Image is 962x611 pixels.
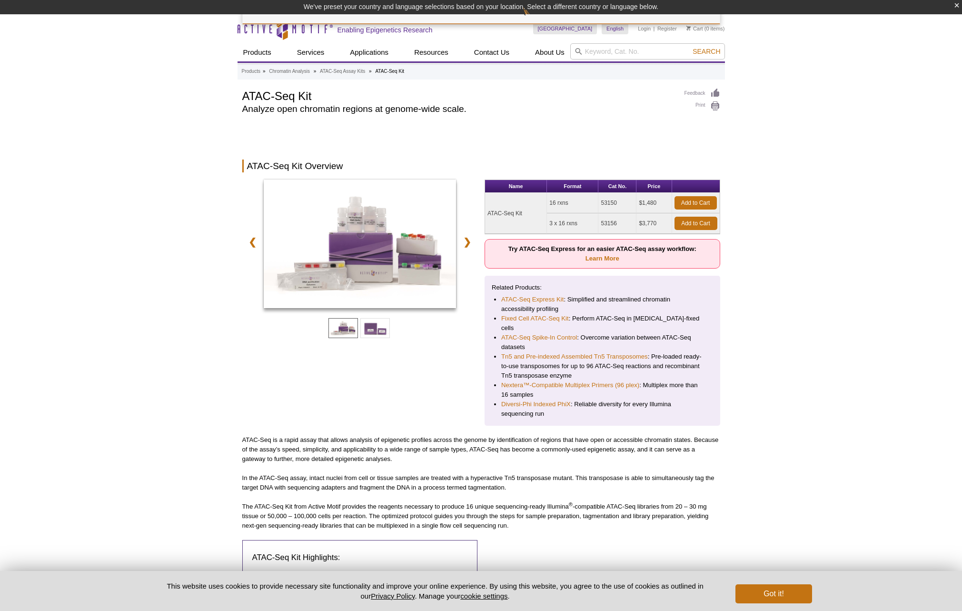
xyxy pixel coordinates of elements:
[501,381,704,400] li: : Multiplex more than 16 samples
[337,26,433,34] h2: Enabling Epigenetics Research
[242,88,675,102] h1: ATAC-Seq Kit
[735,584,812,603] button: Got it!
[264,180,456,308] img: ATAC-Seq Kit
[314,69,317,74] li: »
[674,217,717,230] a: Add to Cart
[598,213,636,234] td: 53156
[252,552,468,563] h3: ATAC-Seq Kit Highlights:
[686,25,703,32] a: Cart
[375,69,404,74] li: ATAC-Seq Kit
[242,160,720,172] h2: ATAC-Seq Kit Overview
[638,25,651,32] a: Login
[501,333,704,352] li: : Overcome variation between ATAC-Seq datasets
[242,435,720,464] p: ATAC-Seq is a rapid assay that allows analysis of epigenetic profiles across the genome by identi...
[501,352,704,381] li: : Pre-loaded ready-to-use transposomes for up to 96 ATAC-Seq reactions and recombinant Tn5 transp...
[320,67,365,76] a: ATAC-Seq Assay Kits
[569,501,573,507] sup: ®
[238,43,277,61] a: Products
[501,381,639,390] a: Nextera™-Compatible Multiplex Primers (96 plex)
[291,43,330,61] a: Services
[501,314,704,333] li: : Perform ATAC-Seq in [MEDICAL_DATA]-fixed cells
[690,47,723,56] button: Search
[501,295,704,314] li: : Simplified and streamlined chromatin accessibility profiling
[264,180,456,311] a: ATAC-Seq Kit
[547,193,598,213] td: 16 rxns
[269,67,310,76] a: Chromatin Analysis
[547,180,598,193] th: Format
[602,23,628,34] a: English
[501,400,704,419] li: : Reliable diversity for every Illumina sequencing run
[636,180,672,193] th: Price
[485,193,547,234] td: ATAC-Seq Kit
[408,43,454,61] a: Resources
[547,213,598,234] td: 3 x 16 rxns
[598,193,636,213] td: 53150
[674,196,717,210] a: Add to Cart
[501,400,571,409] a: Diversi-Phi Indexed PhiX
[460,592,507,600] button: cookie settings
[686,23,725,34] li: (0 items)
[242,502,720,531] p: The ATAC-Seq Kit from Active Motif provides the reagents necessary to produce 16 unique sequencin...
[684,88,720,99] a: Feedback
[468,43,515,61] a: Contact Us
[636,213,672,234] td: $3,770
[242,67,260,76] a: Products
[654,23,655,34] li: |
[585,255,619,262] a: Learn More
[657,25,677,32] a: Register
[501,295,564,304] a: ATAC-Seq Express Kit
[693,48,720,55] span: Search
[263,69,266,74] li: »
[457,231,477,253] a: ❯
[242,105,675,113] h2: Analyze open chromatin regions at genome-wide scale.
[636,193,672,213] td: $1,480
[501,314,569,323] a: Fixed Cell ATAC-Seq Kit
[371,592,415,600] a: Privacy Policy
[523,7,548,30] img: Change Here
[344,43,394,61] a: Applications
[242,473,720,492] p: In the ATAC-Seq assay, intact nuclei from cell or tissue samples are treated with a hyperactive T...
[501,333,577,342] a: ATAC-Seq Spike-In Control
[150,581,720,601] p: This website uses cookies to provide necessary site functionality and improve your online experie...
[492,283,713,292] p: Related Products:
[570,43,725,60] input: Keyword, Cat. No.
[369,69,372,74] li: »
[485,180,547,193] th: Name
[686,26,691,30] img: Your Cart
[268,571,458,580] li: Reveal the genomic sequence of open chromatin regions
[508,245,696,262] strong: Try ATAC-Seq Express for an easier ATAC-Seq assay workflow:
[533,23,597,34] a: [GEOGRAPHIC_DATA]
[242,231,263,253] a: ❮
[501,352,648,361] a: Tn5 and Pre-indexed Assembled Tn5 Transposomes
[684,101,720,111] a: Print
[598,180,636,193] th: Cat No.
[529,43,570,61] a: About Us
